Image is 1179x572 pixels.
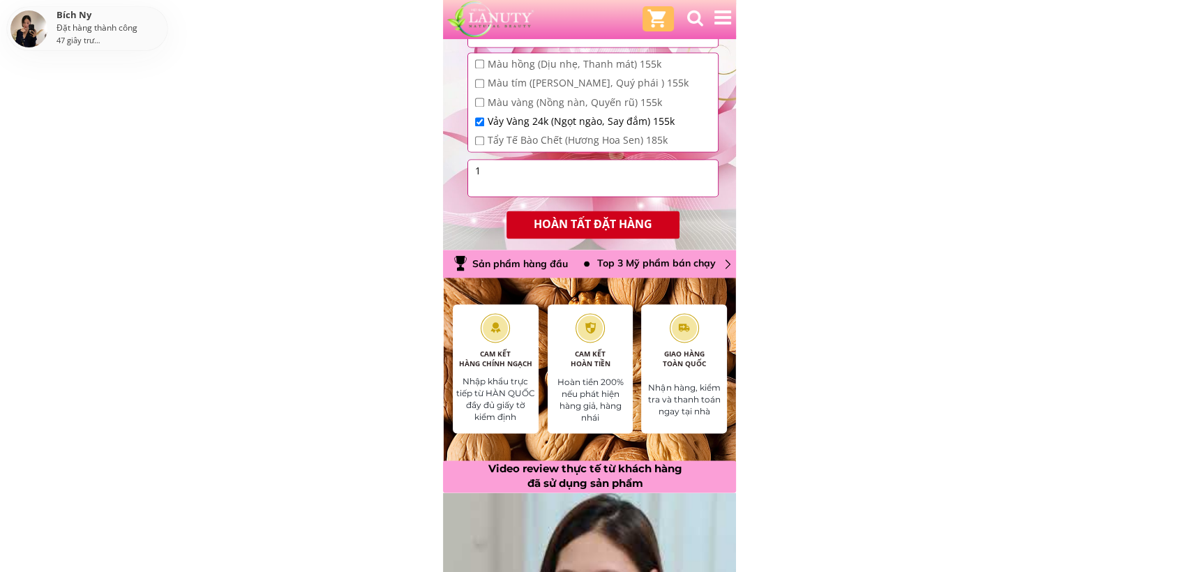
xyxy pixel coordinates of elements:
[597,255,728,271] div: Top 3 Mỹ phẩm bán chạy
[506,211,679,238] p: HOÀN TẤT ĐẶT HÀNG
[488,95,689,110] span: Màu vàng (Nồng nàn, Quyến rũ) 155k
[488,114,689,129] span: Vảy Vàng 24k (Ngọt ngào, Say đắm) 155k
[488,57,689,72] span: Màu hồng (Dịu nhẹ, Thanh mát) 155k
[472,256,571,271] div: Sản phẩm hàng đầu
[444,461,726,490] h3: Video review thực tế từ khách hàng đã sử dụng sản phẩm
[642,349,727,368] div: GIAO HÀNG TOÀN QUỐC
[456,376,535,423] div: Nhập khẩu trực tiếp từ HÀN QUỐC đầy đủ giấy tờ kiểm định
[459,349,532,368] span: CAM KẾT HÀNG CHÍNH NGẠCH
[553,377,629,423] div: Hoàn tiền 200% nếu phát hiện hàng giả, hàng nhái
[488,133,689,148] span: Tẩy Tế Bào Chết (Hương Hoa Sen) 185k
[488,75,689,91] span: Màu tím ([PERSON_NAME], Quý phái ) 155k
[571,349,610,368] span: CAM KẾT HOÀN TIỀN
[645,382,723,417] div: Nhận hàng, kiểm tra và thanh toán ngay tại nhà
